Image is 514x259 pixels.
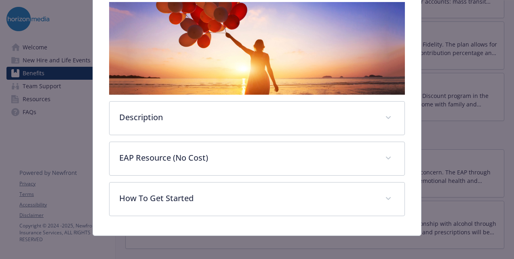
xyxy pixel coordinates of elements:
[119,111,375,123] p: Description
[119,152,375,164] p: EAP Resource (No Cost)
[110,142,404,175] div: EAP Resource (No Cost)
[109,2,405,95] img: banner
[119,192,375,204] p: How To Get Started
[110,183,404,216] div: How To Get Started
[110,102,404,135] div: Description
